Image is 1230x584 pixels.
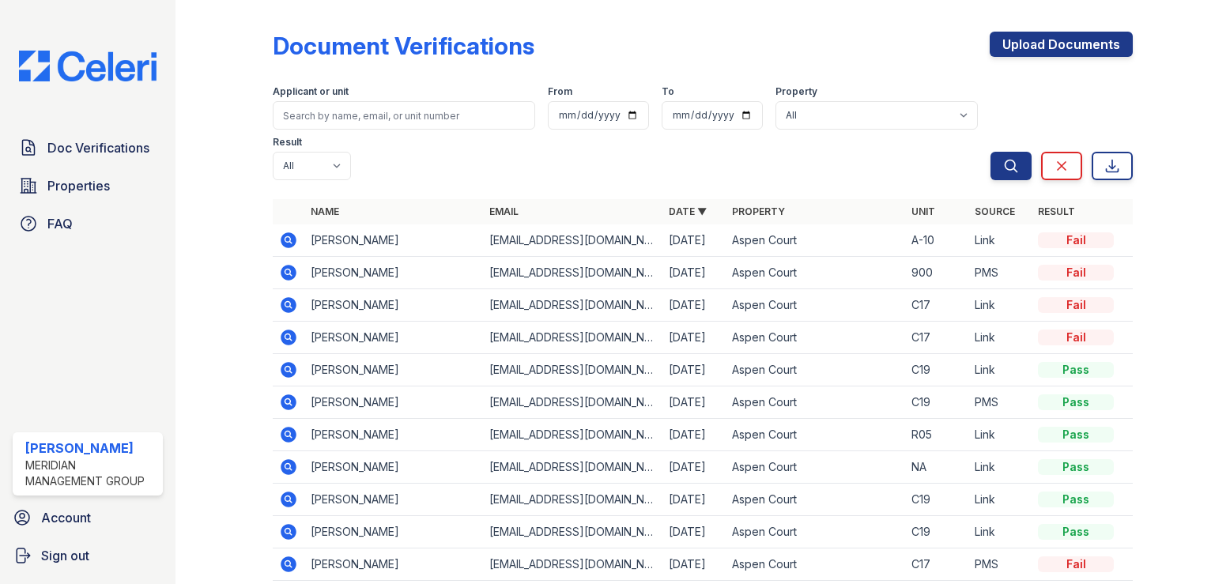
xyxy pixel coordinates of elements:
td: [DATE] [662,289,726,322]
td: A-10 [905,224,968,257]
td: C17 [905,548,968,581]
td: [EMAIL_ADDRESS][DOMAIN_NAME] [483,451,662,484]
td: [PERSON_NAME] [304,484,484,516]
td: [DATE] [662,516,726,548]
td: NA [905,451,968,484]
div: Pass [1038,459,1114,475]
td: [PERSON_NAME] [304,548,484,581]
div: Pass [1038,492,1114,507]
td: Aspen Court [726,289,905,322]
td: Aspen Court [726,322,905,354]
div: Pass [1038,524,1114,540]
div: Fail [1038,330,1114,345]
td: C19 [905,484,968,516]
td: 900 [905,257,968,289]
td: [DATE] [662,419,726,451]
a: Property [732,205,785,217]
a: Account [6,502,169,533]
td: R05 [905,419,968,451]
td: Aspen Court [726,548,905,581]
td: [PERSON_NAME] [304,451,484,484]
td: Link [968,289,1032,322]
td: [PERSON_NAME] [304,322,484,354]
td: C19 [905,354,968,386]
td: [EMAIL_ADDRESS][DOMAIN_NAME] [483,516,662,548]
td: [EMAIL_ADDRESS][DOMAIN_NAME] [483,257,662,289]
div: Meridian Management Group [25,458,157,489]
td: [PERSON_NAME] [304,354,484,386]
td: [DATE] [662,322,726,354]
td: Link [968,224,1032,257]
td: Aspen Court [726,386,905,419]
div: Pass [1038,427,1114,443]
td: C17 [905,289,968,322]
td: Link [968,484,1032,516]
td: Aspen Court [726,484,905,516]
label: From [548,85,572,98]
div: Fail [1038,232,1114,248]
td: Aspen Court [726,257,905,289]
a: Doc Verifications [13,132,163,164]
td: Aspen Court [726,516,905,548]
td: [DATE] [662,451,726,484]
td: Link [968,451,1032,484]
td: [EMAIL_ADDRESS][DOMAIN_NAME] [483,484,662,516]
div: Fail [1038,556,1114,572]
a: FAQ [13,208,163,239]
td: [EMAIL_ADDRESS][DOMAIN_NAME] [483,419,662,451]
td: Link [968,322,1032,354]
input: Search by name, email, or unit number [273,101,536,130]
td: PMS [968,548,1032,581]
label: Result [273,136,302,149]
td: Link [968,419,1032,451]
div: Pass [1038,394,1114,410]
td: Aspen Court [726,419,905,451]
div: [PERSON_NAME] [25,439,157,458]
td: [EMAIL_ADDRESS][DOMAIN_NAME] [483,354,662,386]
a: Date ▼ [669,205,707,217]
td: C19 [905,516,968,548]
div: Fail [1038,297,1114,313]
span: Sign out [41,546,89,565]
label: To [662,85,674,98]
td: [DATE] [662,224,726,257]
td: Aspen Court [726,451,905,484]
span: Properties [47,176,110,195]
a: Upload Documents [990,32,1133,57]
label: Applicant or unit [273,85,349,98]
a: Properties [13,170,163,202]
td: Aspen Court [726,354,905,386]
td: Link [968,354,1032,386]
td: [EMAIL_ADDRESS][DOMAIN_NAME] [483,289,662,322]
td: C19 [905,386,968,419]
td: [EMAIL_ADDRESS][DOMAIN_NAME] [483,224,662,257]
td: [PERSON_NAME] [304,419,484,451]
td: [EMAIL_ADDRESS][DOMAIN_NAME] [483,548,662,581]
td: PMS [968,257,1032,289]
td: Aspen Court [726,224,905,257]
a: Result [1038,205,1075,217]
td: [EMAIL_ADDRESS][DOMAIN_NAME] [483,386,662,419]
span: Account [41,508,91,527]
td: [PERSON_NAME] [304,289,484,322]
div: Fail [1038,265,1114,281]
td: [PERSON_NAME] [304,257,484,289]
a: Email [489,205,519,217]
td: Link [968,516,1032,548]
span: FAQ [47,214,73,233]
img: CE_Logo_Blue-a8612792a0a2168367f1c8372b55b34899dd931a85d93a1a3d3e32e68fde9ad4.png [6,51,169,81]
td: [DATE] [662,548,726,581]
td: [DATE] [662,484,726,516]
a: Sign out [6,540,169,571]
td: [DATE] [662,386,726,419]
div: Pass [1038,362,1114,378]
span: Doc Verifications [47,138,149,157]
td: [DATE] [662,257,726,289]
td: C17 [905,322,968,354]
td: PMS [968,386,1032,419]
a: Unit [911,205,935,217]
td: [PERSON_NAME] [304,224,484,257]
td: [PERSON_NAME] [304,386,484,419]
a: Name [311,205,339,217]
